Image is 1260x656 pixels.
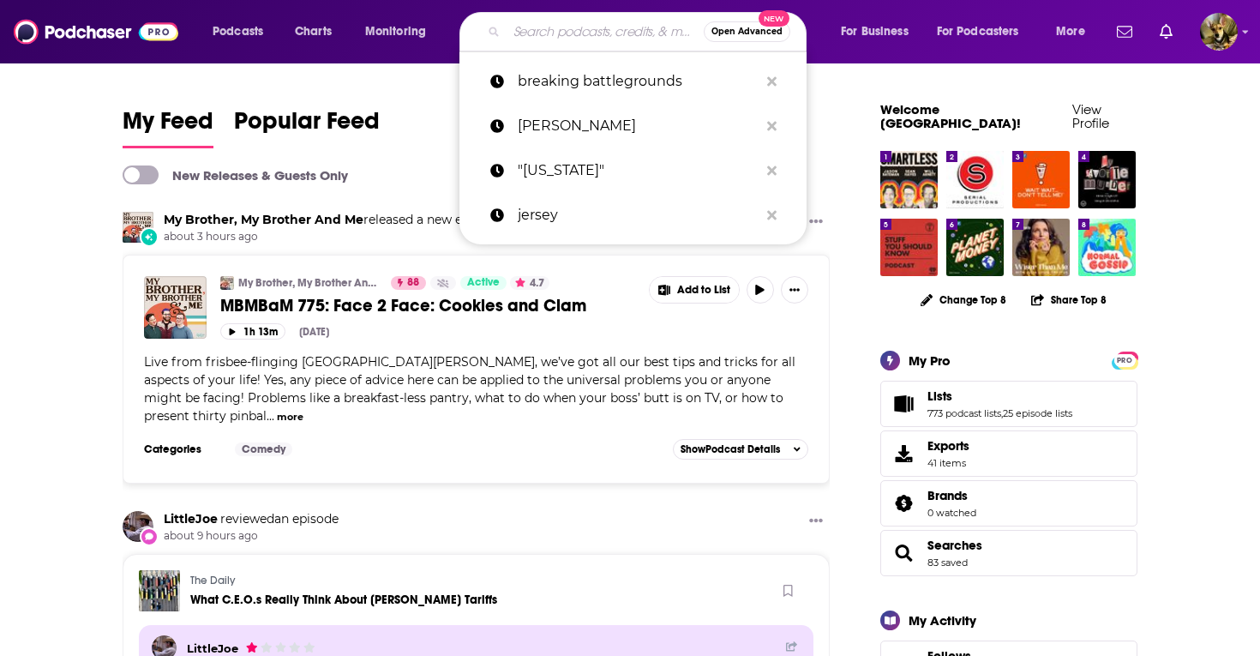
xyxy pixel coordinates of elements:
[299,326,329,338] div: [DATE]
[295,20,332,44] span: Charts
[927,488,968,503] span: Brands
[14,15,178,48] img: Podchaser - Follow, Share and Rate Podcasts
[164,212,363,227] a: My Brother, My Brother And Me
[1012,151,1070,208] img: Wait Wait... Don't Tell Me!
[164,511,218,527] a: LittleJoe
[238,276,380,290] a: My Brother, My Brother And Me
[164,511,339,527] div: an episode
[880,219,938,276] a: Stuff You Should Know
[711,27,783,36] span: Open Advanced
[144,276,207,339] img: MBMBaM 775: Face 2 Face: Cookies and Clam
[518,148,759,193] p: "new jersey"
[1072,101,1109,131] a: View Profile
[1114,352,1135,365] a: PRO
[518,104,759,148] p: joe rogan
[1044,18,1107,45] button: open menu
[140,227,159,246] div: New Episode
[1078,219,1136,276] img: Normal Gossip
[880,101,1021,131] a: Welcome [GEOGRAPHIC_DATA]!
[650,277,739,303] button: Show More Button
[1078,151,1136,208] img: My Favorite Murder with Karen Kilgariff and Georgia Hardstark
[910,289,1017,310] button: Change Top 8
[927,488,976,503] a: Brands
[927,538,982,553] span: Searches
[353,18,448,45] button: open menu
[1056,20,1085,44] span: More
[220,323,285,340] button: 1h 13m
[927,388,1072,404] a: Lists
[164,212,501,228] h3: released a new episode
[704,21,790,42] button: Open AdvancedNew
[507,18,704,45] input: Search podcasts, credits, & more...
[802,212,830,233] button: Show More Button
[781,276,808,304] button: Show More Button
[144,354,795,424] span: Live from frisbee-flinging [GEOGRAPHIC_DATA][PERSON_NAME], we’ve got all our best tips and tricks...
[284,18,342,45] a: Charts
[886,491,921,515] a: Brands
[880,151,938,208] img: SmartLess
[220,295,586,316] span: MBMBaM 775: Face 2 Face: Cookies and Clam
[459,148,807,193] a: "[US_STATE]"
[518,193,759,238] p: jersey
[946,219,1004,276] img: Planet Money
[234,106,380,148] a: Popular Feed
[220,295,637,316] a: MBMBaM 775: Face 2 Face: Cookies and Clam
[1114,354,1135,367] span: PRO
[190,574,235,587] a: The Daily
[123,106,213,148] a: My Feed
[802,511,830,533] button: Show More Button
[927,407,1001,419] a: 773 podcast lists
[460,276,507,290] a: Active
[927,388,952,404] span: Lists
[201,18,285,45] button: open menu
[909,352,951,369] div: My Pro
[234,106,380,146] span: Popular Feed
[880,430,1137,477] a: Exports
[1001,407,1003,419] span: ,
[123,511,153,542] img: LittleJoe
[123,106,213,146] span: My Feed
[1003,407,1072,419] a: 25 episode lists
[677,284,730,297] span: Add to List
[139,570,180,611] img: What C.E.O.s Really Think About Trump’s Tariffs
[476,12,823,51] div: Search podcasts, credits, & more...
[391,276,426,290] a: 88
[886,541,921,565] a: Searches
[926,18,1044,45] button: open menu
[909,612,976,629] div: My Activity
[220,511,274,527] span: reviewed
[213,20,263,44] span: Podcasts
[880,480,1137,527] span: Brands
[187,641,238,655] a: LittleJoe
[123,166,348,184] a: New Releases & Guests Only
[886,442,921,466] span: Exports
[164,529,339,544] span: about 9 hours ago
[759,10,789,27] span: New
[673,439,808,460] button: ShowPodcast Details
[164,230,501,244] span: about 3 hours ago
[277,410,303,424] button: more
[220,276,234,290] img: My Brother, My Brother And Me
[1012,219,1070,276] a: Wiser Than Me with Julia Louis-Dreyfus
[235,442,292,456] a: Comedy
[880,381,1137,427] span: Lists
[467,274,500,292] span: Active
[459,193,807,238] a: jersey
[1200,13,1238,51] img: User Profile
[510,276,549,290] button: 4.7
[365,20,426,44] span: Monitoring
[267,408,274,424] span: ...
[140,527,159,546] div: New Review
[927,438,969,454] span: Exports
[946,151,1004,208] img: Serial
[1110,17,1139,46] a: Show notifications dropdown
[123,212,153,243] img: My Brother, My Brother And Me
[927,507,976,519] a: 0 watched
